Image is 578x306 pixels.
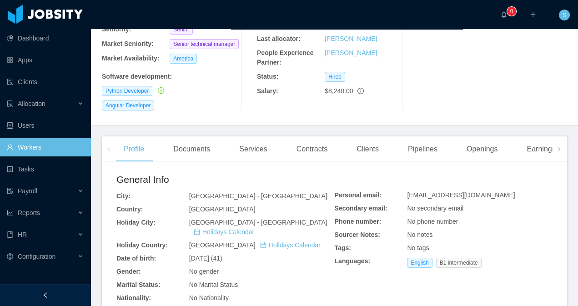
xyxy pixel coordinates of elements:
[325,35,377,42] a: [PERSON_NAME]
[335,244,351,251] b: Tags:
[335,205,387,212] b: Secondary email:
[116,294,151,301] b: Nationality:
[232,136,274,162] div: Services
[7,160,84,178] a: icon: profileTasks
[116,281,160,288] b: Marital Status:
[102,86,152,96] span: Python Developer
[562,10,566,20] span: S
[7,253,13,260] i: icon: setting
[407,218,458,225] span: No phone number
[349,136,386,162] div: Clients
[407,231,432,238] span: No notes
[7,29,84,47] a: icon: pie-chartDashboard
[7,100,13,107] i: icon: solution
[407,191,515,199] span: [EMAIL_ADDRESS][DOMAIN_NAME]
[257,87,278,95] b: Salary:
[407,205,463,212] span: No secondary email
[257,73,278,80] b: Status:
[459,136,505,162] div: Openings
[116,255,156,262] b: Date of birth:
[18,187,37,195] span: Payroll
[325,87,353,95] span: $8,240.00
[257,49,314,66] b: People Experience Partner:
[18,253,55,260] span: Configuration
[7,210,13,216] i: icon: line-chart
[289,136,335,162] div: Contracts
[189,206,256,213] span: [GEOGRAPHIC_DATA]
[189,192,327,200] span: [GEOGRAPHIC_DATA] - [GEOGRAPHIC_DATA]
[7,51,84,69] a: icon: appstoreApps
[194,228,254,236] a: icon: calendarHolidays Calendar
[156,87,164,94] a: icon: check-circle
[116,192,131,200] b: City:
[18,231,27,238] span: HR
[102,55,160,62] b: Market Availability:
[436,258,482,268] span: B1 intermediate
[335,257,371,265] b: Languages:
[507,7,516,16] sup: 0
[102,40,154,47] b: Market Seniority:
[170,25,193,35] span: Senior
[116,241,168,249] b: Holiday Country:
[189,294,229,301] span: No Nationality
[407,243,553,253] div: No tags
[357,88,364,94] span: info-circle
[116,206,143,213] b: Country:
[407,258,432,268] span: English
[335,231,380,238] b: Sourcer Notes:
[335,218,382,225] b: Phone number:
[530,11,536,18] i: icon: plus
[260,242,266,248] i: icon: calendar
[102,73,172,80] b: Software development :
[116,172,335,187] h2: General Info
[7,116,84,135] a: icon: robotUsers
[18,209,40,216] span: Reports
[189,241,321,249] span: [GEOGRAPHIC_DATA]
[557,147,561,151] i: icon: right
[401,136,445,162] div: Pipelines
[501,11,507,18] i: icon: bell
[170,39,239,49] span: Senior technical manager
[116,268,141,275] b: Gender:
[325,72,345,82] span: Hired
[116,219,156,226] b: Holiday City:
[116,136,151,162] div: Profile
[194,229,200,235] i: icon: calendar
[170,54,197,64] span: America
[7,138,84,156] a: icon: userWorkers
[158,87,164,94] i: icon: check-circle
[102,100,154,110] span: Angular Developer
[257,35,301,42] b: Last allocator:
[325,49,377,56] a: [PERSON_NAME]
[335,191,382,199] b: Personal email:
[189,255,222,262] span: [DATE] (41)
[107,147,111,151] i: icon: left
[18,100,45,107] span: Allocation
[166,136,217,162] div: Documents
[102,25,131,33] b: Seniority:
[189,219,327,236] span: [GEOGRAPHIC_DATA] - [GEOGRAPHIC_DATA]
[260,241,321,249] a: icon: calendarHolidays Calendar
[189,268,219,275] span: No gender
[7,231,13,238] i: icon: book
[189,281,238,288] span: No Marital Status
[7,188,13,194] i: icon: file-protect
[7,73,84,91] a: icon: auditClients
